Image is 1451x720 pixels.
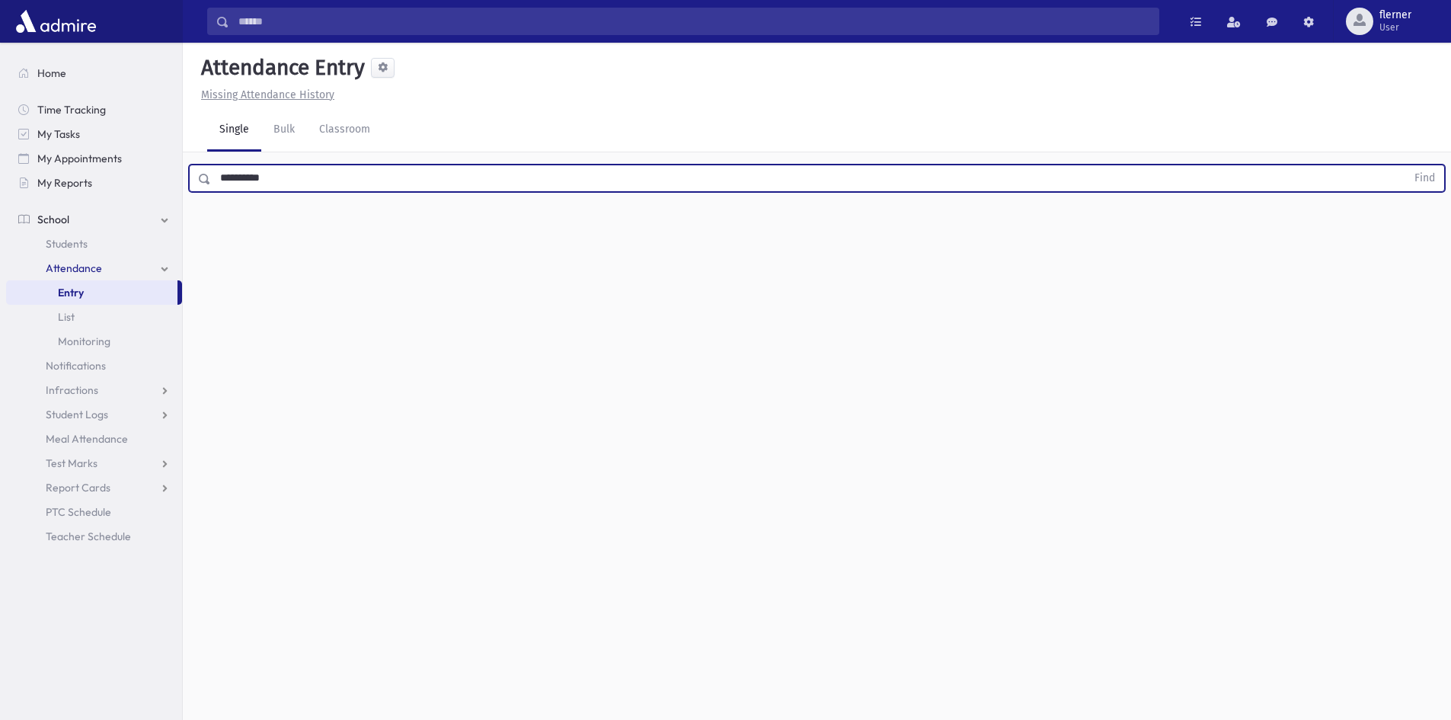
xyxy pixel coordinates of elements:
span: Attendance [46,261,102,275]
h5: Attendance Entry [195,55,365,81]
a: Classroom [307,109,382,152]
span: Teacher Schedule [46,530,131,543]
a: Meal Attendance [6,427,182,451]
img: AdmirePro [12,6,100,37]
span: Home [37,66,66,80]
span: Students [46,237,88,251]
span: Notifications [46,359,106,373]
span: Monitoring [58,334,110,348]
span: Report Cards [46,481,110,494]
a: Infractions [6,378,182,402]
button: Find [1405,165,1444,191]
a: Test Marks [6,451,182,475]
a: Students [6,232,182,256]
a: My Tasks [6,122,182,146]
a: My Appointments [6,146,182,171]
span: Time Tracking [37,103,106,117]
a: Single [207,109,261,152]
span: School [37,213,69,226]
span: My Reports [37,176,92,190]
a: List [6,305,182,329]
span: Test Marks [46,456,97,470]
a: Bulk [261,109,307,152]
a: PTC Schedule [6,500,182,524]
span: My Appointments [37,152,122,165]
a: Home [6,61,182,85]
a: Time Tracking [6,98,182,122]
span: Student Logs [46,408,108,421]
a: Report Cards [6,475,182,500]
input: Search [229,8,1159,35]
a: Student Logs [6,402,182,427]
span: PTC Schedule [46,505,111,519]
a: Missing Attendance History [195,88,334,101]
span: Infractions [46,383,98,397]
span: My Tasks [37,127,80,141]
span: flerner [1379,9,1411,21]
a: Entry [6,280,177,305]
span: Meal Attendance [46,432,128,446]
span: Entry [58,286,84,299]
a: My Reports [6,171,182,195]
span: User [1379,21,1411,34]
a: Attendance [6,256,182,280]
a: Teacher Schedule [6,524,182,549]
a: School [6,207,182,232]
u: Missing Attendance History [201,88,334,101]
a: Notifications [6,354,182,378]
span: List [58,310,75,324]
a: Monitoring [6,329,182,354]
